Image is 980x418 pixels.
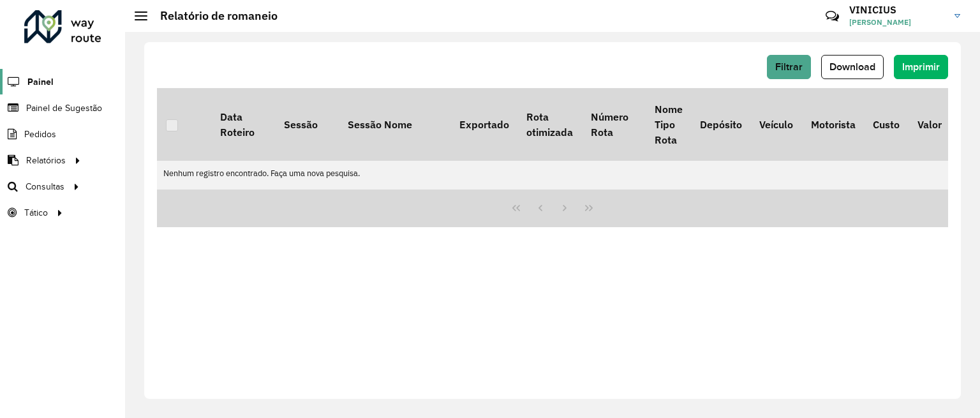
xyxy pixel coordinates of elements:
[691,88,750,161] th: Depósito
[775,61,803,72] span: Filtrar
[147,9,278,23] h2: Relatório de romaneio
[517,88,581,161] th: Rota otimizada
[849,4,945,16] h3: VINICIUS
[27,75,54,89] span: Painel
[849,17,945,28] span: [PERSON_NAME]
[211,88,275,161] th: Data Roteiro
[24,206,48,220] span: Tático
[821,55,884,79] button: Download
[646,88,691,161] th: Nome Tipo Rota
[802,88,864,161] th: Motorista
[339,88,450,161] th: Sessão Nome
[26,154,66,167] span: Relatórios
[450,88,517,161] th: Exportado
[582,88,646,161] th: Número Rota
[902,61,940,72] span: Imprimir
[24,128,56,141] span: Pedidos
[275,88,339,161] th: Sessão
[767,55,811,79] button: Filtrar
[894,55,948,79] button: Imprimir
[26,180,64,193] span: Consultas
[751,88,802,161] th: Veículo
[819,3,846,30] a: Contato Rápido
[909,88,950,161] th: Valor
[829,61,875,72] span: Download
[26,101,102,115] span: Painel de Sugestão
[864,88,908,161] th: Custo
